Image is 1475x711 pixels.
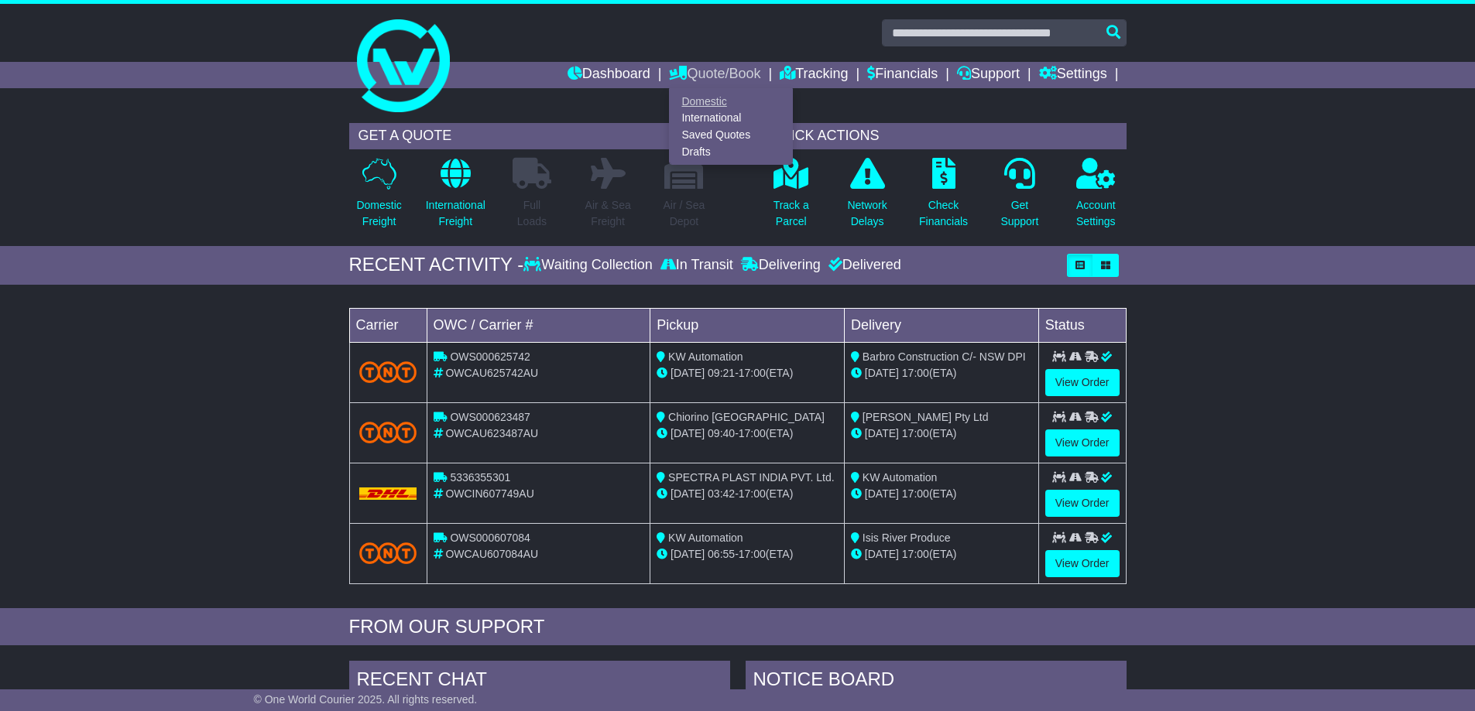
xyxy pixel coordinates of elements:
[450,471,510,484] span: 5336355301
[356,197,401,230] p: Domestic Freight
[746,661,1127,702] div: NOTICE BOARD
[863,471,938,484] span: KW Automation
[863,532,951,544] span: Isis River Produce
[450,411,530,423] span: OWS000623487
[708,487,735,500] span: 03:42
[918,157,969,238] a: CheckFinancials
[355,157,402,238] a: DomesticFreight
[670,143,792,160] a: Drafts
[668,532,743,544] span: KW Automation
[359,542,417,563] img: TNT_Domestic.png
[670,93,792,110] a: Domestic
[739,548,766,560] span: 17:00
[671,548,705,560] span: [DATE]
[851,486,1032,502] div: (ETA)
[450,532,530,544] span: OWS000607084
[1075,157,1117,238] a: AccountSettings
[1045,490,1120,517] a: View Order
[867,62,938,88] a: Financials
[1039,62,1107,88] a: Settings
[425,157,486,238] a: InternationalFreight
[568,62,650,88] a: Dashboard
[1045,429,1120,456] a: View Order
[585,197,631,230] p: Air & Sea Freight
[1076,197,1116,230] p: Account Settings
[902,427,929,439] span: 17:00
[865,548,899,560] span: [DATE]
[445,548,538,560] span: OWCAU607084AU
[919,197,968,230] p: Check Financials
[825,257,901,274] div: Delivered
[902,548,929,560] span: 17:00
[349,254,524,276] div: RECENT ACTIVITY -
[851,426,1032,442] div: (ETA)
[708,427,735,439] span: 09:40
[902,367,929,379] span: 17:00
[349,616,1127,638] div: FROM OUR SUPPORT
[851,546,1032,562] div: (ETA)
[1038,308,1126,342] td: Status
[739,427,766,439] span: 17:00
[669,62,760,88] a: Quote/Book
[445,427,538,439] span: OWCAU623487AU
[865,367,899,379] span: [DATE]
[670,127,792,144] a: Saved Quotes
[780,62,848,88] a: Tracking
[761,123,1127,149] div: QUICK ACTIONS
[1000,157,1039,238] a: GetSupport
[773,157,810,238] a: Track aParcel
[863,411,989,423] span: [PERSON_NAME] Pty Ltd
[359,361,417,382] img: TNT_Domestic.png
[349,123,715,149] div: GET A QUOTE
[657,486,838,502] div: - (ETA)
[426,197,485,230] p: International Freight
[863,350,1026,363] span: Barbro Construction C/- NSW DPI
[427,308,650,342] td: OWC / Carrier #
[349,661,730,702] div: RECENT CHAT
[708,367,735,379] span: 09:21
[349,308,427,342] td: Carrier
[844,308,1038,342] td: Delivery
[359,422,417,443] img: TNT_Domestic.png
[739,367,766,379] span: 17:00
[708,548,735,560] span: 06:55
[902,487,929,500] span: 17:00
[1000,197,1038,230] p: Get Support
[865,487,899,500] span: [DATE]
[739,487,766,500] span: 17:00
[774,197,809,230] p: Track a Parcel
[523,257,656,274] div: Waiting Collection
[671,367,705,379] span: [DATE]
[657,257,737,274] div: In Transit
[737,257,825,274] div: Delivering
[445,367,538,379] span: OWCAU625742AU
[668,411,825,423] span: Chiorino [GEOGRAPHIC_DATA]
[846,157,887,238] a: NetworkDelays
[254,693,478,706] span: © One World Courier 2025. All rights reserved.
[513,197,551,230] p: Full Loads
[1045,550,1120,577] a: View Order
[657,426,838,442] div: - (ETA)
[668,471,835,484] span: SPECTRA PLAST INDIA PVT. Ltd.
[847,197,887,230] p: Network Delays
[657,365,838,381] div: - (ETA)
[669,88,793,165] div: Quote/Book
[865,427,899,439] span: [DATE]
[957,62,1020,88] a: Support
[359,487,417,500] img: DHL.png
[670,110,792,127] a: International
[445,487,533,500] span: OWCIN607749AU
[671,487,705,500] span: [DATE]
[1045,369,1120,396] a: View Order
[671,427,705,439] span: [DATE]
[450,350,530,363] span: OWS000625742
[851,365,1032,381] div: (ETA)
[664,197,705,230] p: Air / Sea Depot
[657,546,838,562] div: - (ETA)
[668,350,743,363] span: KW Automation
[650,308,845,342] td: Pickup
